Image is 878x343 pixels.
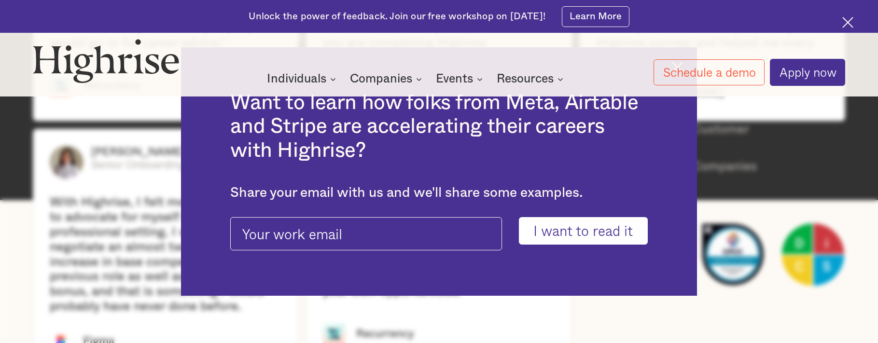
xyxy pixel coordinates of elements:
div: Resources [497,73,566,85]
a: Apply now [770,59,845,85]
div: Companies [350,73,425,85]
input: Your work email [230,217,502,250]
form: pop-up-modal-form [230,217,647,245]
div: Events [436,73,486,85]
div: Individuals [267,73,326,85]
div: Share your email with us and we'll share some examples. [230,185,647,201]
div: Unlock the power of feedback. Join our free workshop on [DATE]! [249,10,545,23]
div: Events [436,73,473,85]
div: Resources [497,73,554,85]
h2: Want to learn how folks from Meta, Airtable and Stripe are accelerating their careers with Highrise? [230,91,647,163]
a: Schedule a demo [654,59,765,86]
input: I want to read it [519,217,648,245]
div: Individuals [267,73,339,85]
img: Cross icon [842,17,853,28]
div: Companies [350,73,412,85]
a: Learn More [562,6,629,27]
img: Highrise logo [33,39,180,83]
